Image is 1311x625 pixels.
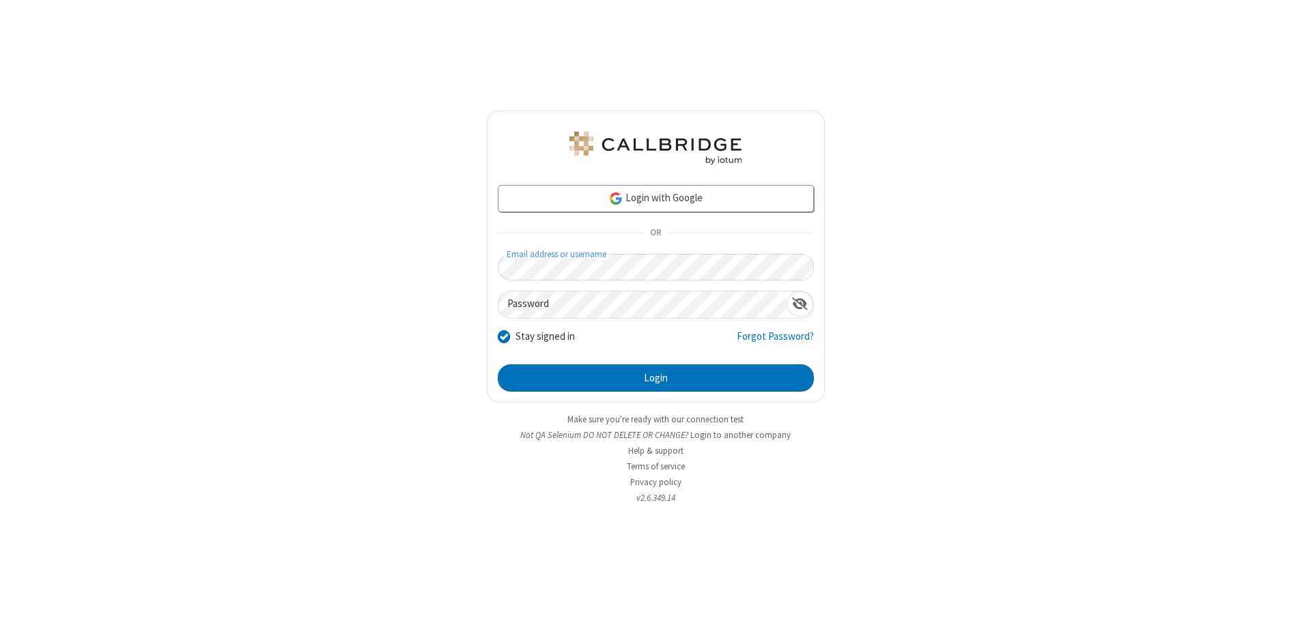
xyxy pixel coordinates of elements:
iframe: Chat [1277,590,1301,615]
a: Terms of service [627,461,685,472]
input: Password [498,291,787,318]
input: Email address or username [498,254,814,280]
label: Stay signed in [516,329,575,345]
span: OR [645,224,666,243]
button: Login [498,364,814,392]
a: Help & support [628,445,683,456]
a: Make sure you're ready with our connection test [567,413,744,425]
div: Show password [787,291,813,317]
a: Privacy policy [630,476,681,488]
a: Login with Google [498,185,814,212]
img: QA Selenium DO NOT DELETE OR CHANGE [567,132,744,164]
li: v2.6.349.14 [487,491,825,504]
li: Not QA Selenium DO NOT DELETE OR CHANGE? [487,428,825,441]
img: google-icon.png [608,191,623,206]
button: Login to another company [690,428,791,441]
a: Forgot Password? [737,329,814,355]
